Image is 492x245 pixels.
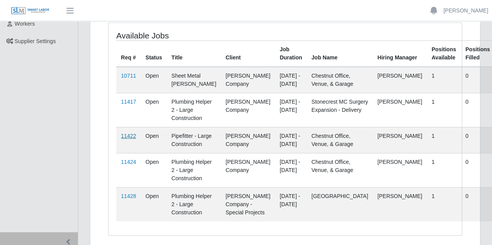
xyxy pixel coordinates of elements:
a: 11424 [121,159,136,165]
td: [PERSON_NAME] Company [221,153,275,187]
td: Chestnut Office, Venue, & Garage [307,127,373,153]
th: Job Name [307,40,373,67]
td: [PERSON_NAME] [373,153,427,187]
a: 11428 [121,193,136,199]
td: [DATE] - [DATE] [275,187,307,221]
td: [PERSON_NAME] [373,67,427,93]
td: [PERSON_NAME] Company [221,67,275,93]
td: Plumbing Helper 2 - Large Construction [167,153,221,187]
td: Open [141,153,167,187]
td: 1 [427,153,460,187]
a: 11422 [121,133,136,139]
td: [PERSON_NAME] [373,93,427,127]
img: SLM Logo [11,7,50,15]
td: [PERSON_NAME] Company - Special Projects [221,187,275,221]
a: [PERSON_NAME] [443,7,488,15]
span: Supplier Settings [15,38,56,44]
td: Open [141,93,167,127]
td: Chestnut Office, Venue, & Garage [307,67,373,93]
td: Open [141,187,167,221]
td: Chestnut Office, Venue, & Garage [307,153,373,187]
td: [GEOGRAPHIC_DATA] [307,187,373,221]
span: Workers [15,21,35,27]
td: [DATE] - [DATE] [275,93,307,127]
th: Hiring Manager [373,40,427,67]
td: 1 [427,127,460,153]
td: [PERSON_NAME] Company [221,93,275,127]
td: Plumbing Helper 2 - Large Construction [167,187,221,221]
th: Client [221,40,275,67]
td: 1 [427,67,460,93]
td: Open [141,127,167,153]
td: Open [141,67,167,93]
th: Title [167,40,221,67]
td: [DATE] - [DATE] [275,127,307,153]
td: [DATE] - [DATE] [275,153,307,187]
a: 10711 [121,73,136,79]
td: [DATE] - [DATE] [275,67,307,93]
td: [PERSON_NAME] Company [221,127,275,153]
th: Status [141,40,167,67]
th: Job Duration [275,40,307,67]
td: 1 [427,187,460,221]
td: [PERSON_NAME] [373,187,427,221]
td: Pipefitter - Large Construction [167,127,221,153]
td: Sheet Metal [PERSON_NAME] [167,67,221,93]
td: 1 [427,93,460,127]
a: 11417 [121,99,136,105]
td: Plumbing Helper 2 - Large Construction [167,93,221,127]
td: Stonecrest MC Surgery Expansion - Delivery [307,93,373,127]
th: Req # [116,40,141,67]
td: [PERSON_NAME] [373,127,427,153]
h4: Available Jobs [116,31,250,40]
th: Positions Available [427,40,460,67]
